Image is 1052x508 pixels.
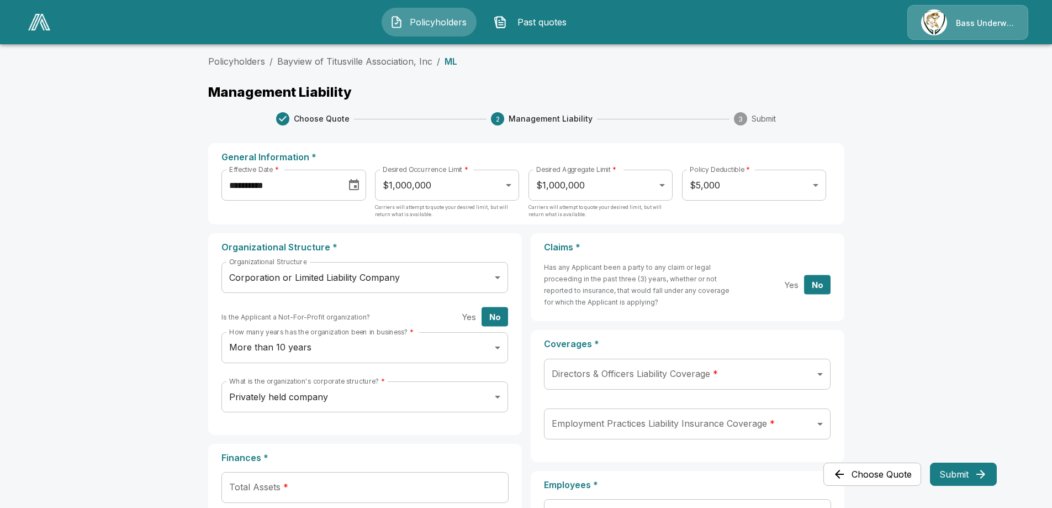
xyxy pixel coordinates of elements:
label: Effective Date [229,165,278,174]
label: What is the organization's corporate structure? [229,376,385,386]
label: Desired Occurrence Limit [383,165,468,174]
text: 2 [496,115,500,123]
p: Carriers will attempt to quote your desired limit, but will return what is available. [375,203,519,226]
h6: Has any Applicant been a party to any claim or legal proceeding in the past three (3) years, whet... [544,261,736,308]
nav: breadcrumb [208,55,844,68]
button: Submit [930,463,997,486]
img: Past quotes Icon [494,15,507,29]
button: Choose Quote [823,463,921,486]
button: Past quotes IconPast quotes [485,8,580,36]
span: Past quotes [511,15,572,29]
button: Yes [778,275,805,295]
p: Finances * [221,453,509,463]
span: Policyholders [408,15,468,29]
button: Policyholders IconPolicyholders [382,8,477,36]
div: $1,000,000 [528,170,672,201]
button: No [804,275,831,295]
p: Coverages * [544,339,831,349]
h6: Is the Applicant a Not-For-Profit organization? [221,311,370,323]
a: Policyholders [208,56,265,67]
div: $1,000,000 [375,170,519,201]
div: More than 10 years [221,332,508,363]
p: General Information * [221,152,831,163]
p: Management Liability [208,86,844,99]
a: Bayview of Titusville Association, Inc [277,56,432,67]
img: Policyholders Icon [390,15,403,29]
div: $5,000 [682,170,826,201]
label: Desired Aggregate Limit [536,165,616,174]
div: Corporation or Limited Liability Company [221,262,508,293]
img: AA Logo [28,14,50,30]
label: How many years has the organization been in business? [229,327,414,337]
label: Policy Deductible [690,165,750,174]
label: Organizational Structure [229,257,306,266]
p: Employees * [544,480,831,490]
span: Submit [752,113,776,124]
button: Choose date, selected date is Sep 23, 2025 [343,174,365,196]
p: Organizational Structure * [221,242,509,253]
li: / [437,55,440,68]
p: Carriers will attempt to quote your desired limit, but will return what is available. [528,203,672,226]
text: 3 [738,115,743,123]
button: No [482,307,508,327]
button: Yes [456,307,482,327]
p: ML [445,57,457,66]
span: Choose Quote [294,113,350,124]
p: Claims * [544,242,831,253]
span: Management Liability [509,113,593,124]
div: Privately held company [221,381,508,412]
li: / [269,55,273,68]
